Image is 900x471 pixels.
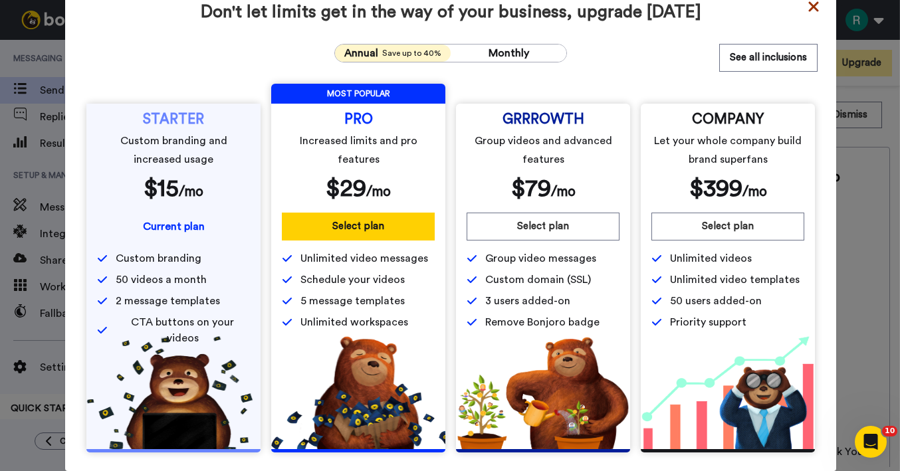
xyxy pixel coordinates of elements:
[326,177,366,201] span: $ 29
[100,132,248,169] span: Custom branding and increased usage
[116,314,250,346] span: CTA buttons on your videos
[116,272,207,288] span: 50 videos a month
[451,45,566,62] button: Monthly
[651,213,804,240] button: Select plan
[485,314,600,330] span: Remove Bonjoro badge
[344,45,378,61] span: Annual
[300,293,405,309] span: 5 message templates
[282,213,435,240] button: Select plan
[469,132,618,169] span: Group videos and advanced features
[382,48,441,58] span: Save up to 40%
[641,336,815,449] img: baac238c4e1197dfdb093d3ea7416ec4.png
[300,272,405,288] span: Schedule your videos
[670,314,746,330] span: Priority support
[144,177,179,201] span: $ 15
[179,185,203,199] span: /mo
[503,114,584,125] span: GRRROWTH
[719,44,818,72] button: See all inclusions
[511,177,551,201] span: $ 79
[485,293,570,309] span: 3 users added-on
[855,426,887,458] iframe: Intercom live chat
[344,114,373,125] span: PRO
[116,250,201,266] span: Custom branding
[467,213,619,240] button: Select plan
[689,177,742,201] span: $ 399
[670,293,762,309] span: 50 users added-on
[485,250,596,266] span: Group video messages
[335,45,451,62] button: AnnualSave up to 40%
[485,272,591,288] span: Custom domain (SSL)
[692,114,764,125] span: COMPANY
[670,272,800,288] span: Unlimited video templates
[271,336,445,449] img: b5b10b7112978f982230d1107d8aada4.png
[670,250,752,266] span: Unlimited videos
[366,185,391,199] span: /mo
[116,293,220,309] span: 2 message templates
[300,250,428,266] span: Unlimited video messages
[551,185,576,199] span: /mo
[143,114,204,125] span: STARTER
[456,336,630,449] img: edd2fd70e3428fe950fd299a7ba1283f.png
[654,132,802,169] span: Let your whole company build brand superfans
[284,132,433,169] span: Increased limits and pro features
[84,1,818,23] span: Don't let limits get in the way of your business, upgrade [DATE]
[271,84,445,104] span: MOST POPULAR
[742,185,767,199] span: /mo
[143,221,205,232] span: Current plan
[489,48,529,58] span: Monthly
[86,336,261,449] img: 5112517b2a94bd7fef09f8ca13467cef.png
[300,314,408,330] span: Unlimited workspaces
[882,426,897,436] span: 10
